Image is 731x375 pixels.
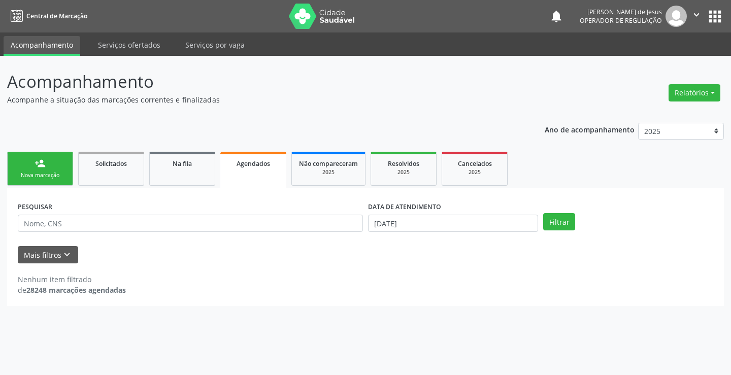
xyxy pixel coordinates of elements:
[666,6,687,27] img: img
[368,199,441,215] label: DATA DE ATENDIMENTO
[687,6,706,27] button: 
[580,8,662,16] div: [PERSON_NAME] de Jesus
[549,9,563,23] button: notifications
[26,285,126,295] strong: 28248 marcações agendadas
[378,168,429,176] div: 2025
[26,12,87,20] span: Central de Marcação
[458,159,492,168] span: Cancelados
[7,94,509,105] p: Acompanhe a situação das marcações correntes e finalizadas
[95,159,127,168] span: Solicitados
[669,84,720,101] button: Relatórios
[691,9,702,20] i: 
[543,213,575,230] button: Filtrar
[18,199,52,215] label: PESQUISAR
[449,168,500,176] div: 2025
[91,36,168,54] a: Serviços ofertados
[15,172,65,179] div: Nova marcação
[299,159,358,168] span: Não compareceram
[545,123,635,135] p: Ano de acompanhamento
[61,249,73,260] i: keyboard_arrow_down
[178,36,252,54] a: Serviços por vaga
[35,158,46,169] div: person_add
[18,246,78,264] button: Mais filtroskeyboard_arrow_down
[18,274,126,285] div: Nenhum item filtrado
[7,8,87,24] a: Central de Marcação
[237,159,270,168] span: Agendados
[580,16,662,25] span: Operador de regulação
[388,159,419,168] span: Resolvidos
[18,285,126,295] div: de
[299,168,358,176] div: 2025
[7,69,509,94] p: Acompanhamento
[18,215,363,232] input: Nome, CNS
[706,8,724,25] button: apps
[173,159,192,168] span: Na fila
[4,36,80,56] a: Acompanhamento
[368,215,538,232] input: Selecione um intervalo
